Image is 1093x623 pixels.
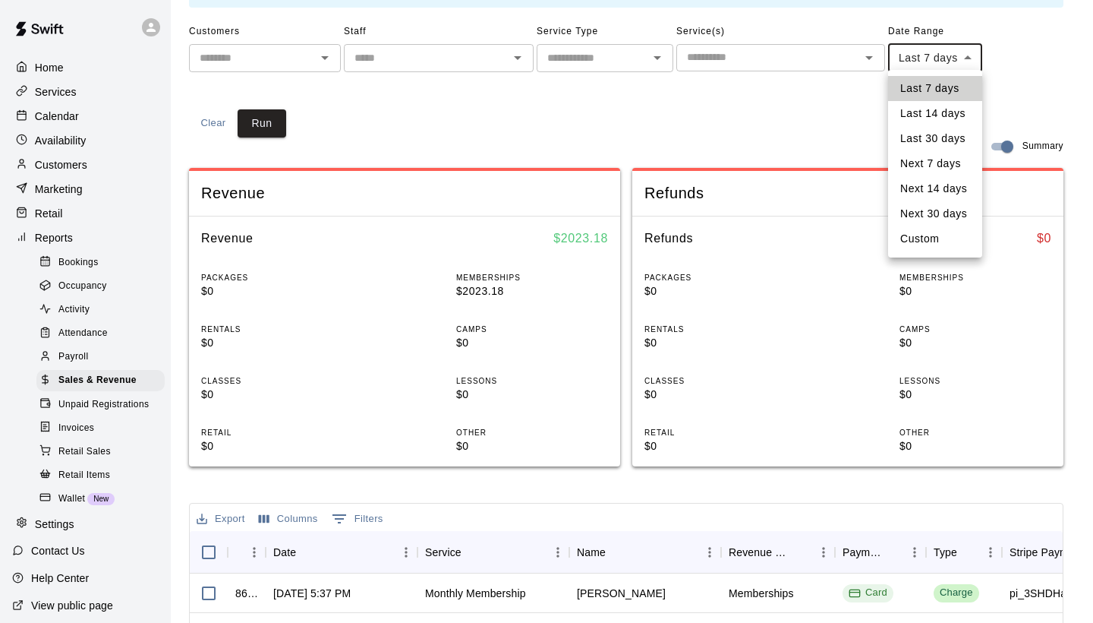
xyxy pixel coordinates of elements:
[888,201,982,226] li: Next 30 days
[888,101,982,126] li: Last 14 days
[888,151,982,176] li: Next 7 days
[888,226,982,251] li: Custom
[888,176,982,201] li: Next 14 days
[888,76,982,101] li: Last 7 days
[888,126,982,151] li: Last 30 days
